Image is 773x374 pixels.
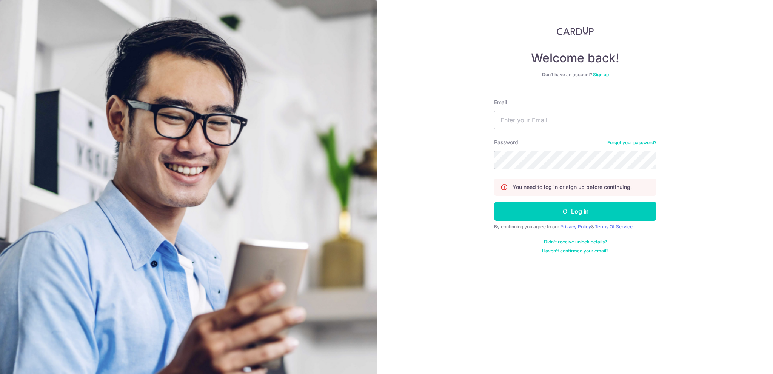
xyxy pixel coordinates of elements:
[494,72,656,78] div: Don’t have an account?
[542,248,608,254] a: Haven't confirmed your email?
[557,26,594,35] img: CardUp Logo
[494,99,507,106] label: Email
[607,140,656,146] a: Forgot your password?
[494,111,656,129] input: Enter your Email
[494,139,518,146] label: Password
[494,51,656,66] h4: Welcome back!
[494,202,656,221] button: Log in
[593,72,609,77] a: Sign up
[560,224,591,229] a: Privacy Policy
[595,224,633,229] a: Terms Of Service
[513,183,632,191] p: You need to log in or sign up before continuing.
[494,224,656,230] div: By continuing you agree to our &
[544,239,607,245] a: Didn't receive unlock details?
